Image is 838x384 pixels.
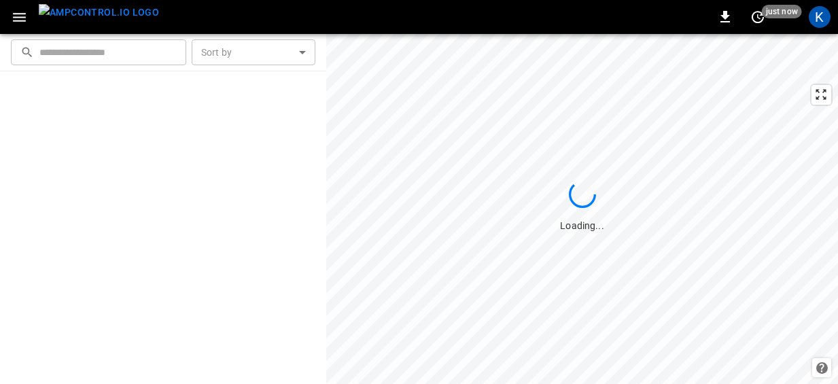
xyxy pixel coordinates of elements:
[39,4,159,21] img: ampcontrol.io logo
[809,6,831,28] div: profile-icon
[560,220,604,231] span: Loading...
[762,5,802,18] span: just now
[747,6,769,28] button: set refresh interval
[326,34,838,384] canvas: Map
